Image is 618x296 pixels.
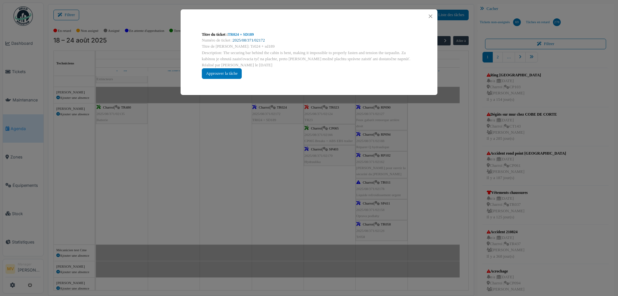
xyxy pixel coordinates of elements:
div: Titre de [PERSON_NAME]: Tr024 + sd189 [202,43,416,50]
button: Close [426,12,435,21]
div: Description: The securing bar behind the cabin is bent, making it impossible to properly fasten a... [202,50,416,62]
div: Titre du ticket : [202,32,416,37]
a: TR024 + SD189 [228,32,254,37]
a: 2025/08/371/02172 [233,38,265,43]
div: Approuver la tâche [202,68,242,79]
div: Numéro de ticket : [202,37,416,43]
div: Réalisé par [PERSON_NAME] le [DATE] [202,62,416,68]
